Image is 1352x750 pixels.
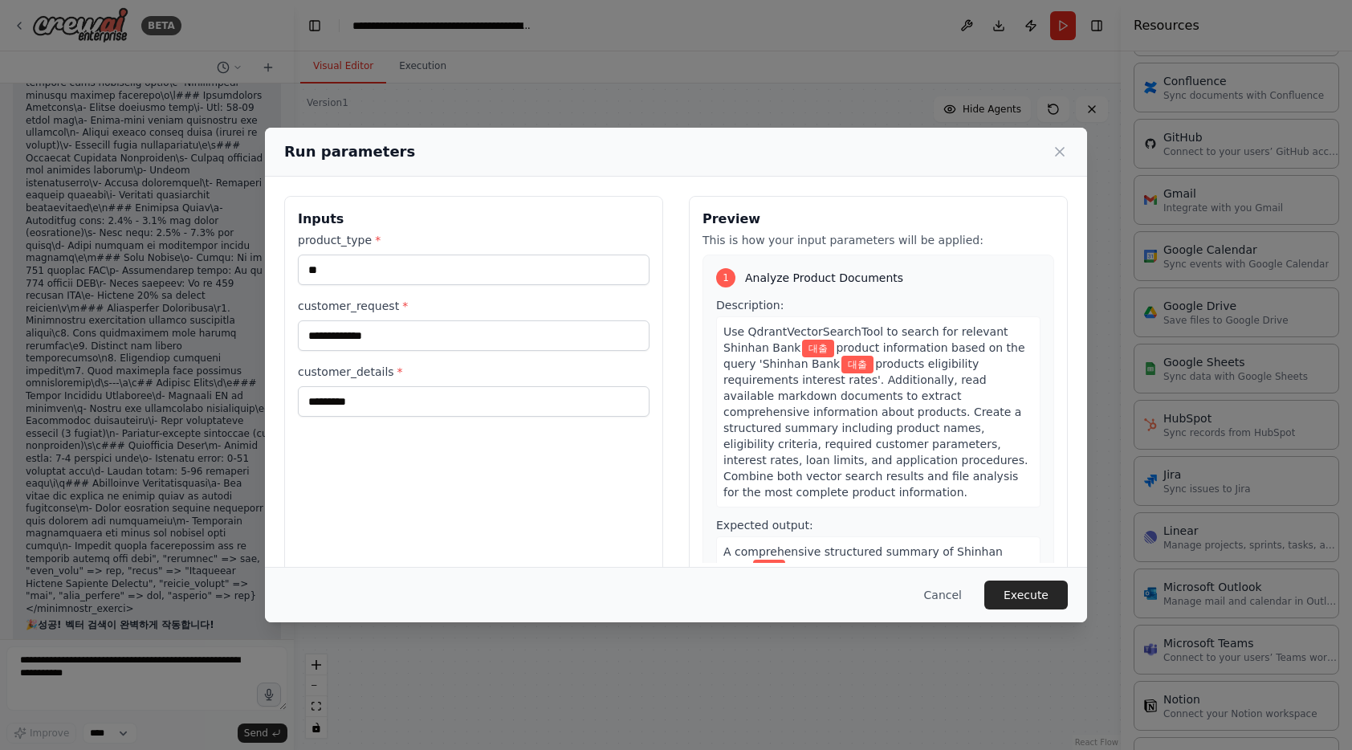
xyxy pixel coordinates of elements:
[723,561,1030,622] span: products in markdown format with detailed eligibility criteria, required customer parameters, rat...
[702,232,1054,248] p: This is how your input parameters will be applied:
[723,341,1025,370] span: product information based on the query 'Shinhan Bank
[716,299,784,312] span: Description:
[802,340,834,357] span: Variable: product_type
[298,232,650,248] label: product_type
[298,210,650,229] h3: Inputs
[298,364,650,380] label: customer_details
[723,325,1008,354] span: Use QdrantVectorSearchTool to search for relevant Shinhan Bank
[298,298,650,314] label: customer_request
[723,545,1003,574] span: A comprehensive structured summary of Shinhan Bank
[984,581,1068,609] button: Execute
[911,581,975,609] button: Cancel
[702,210,1054,229] h3: Preview
[716,519,813,532] span: Expected output:
[284,141,415,163] h2: Run parameters
[723,357,1028,499] span: products eligibility requirements interest rates'. Additionally, read available markdown document...
[745,270,903,286] span: Analyze Product Documents
[753,560,785,577] span: Variable: product_type
[716,268,735,287] div: 1
[841,356,874,373] span: Variable: product_type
